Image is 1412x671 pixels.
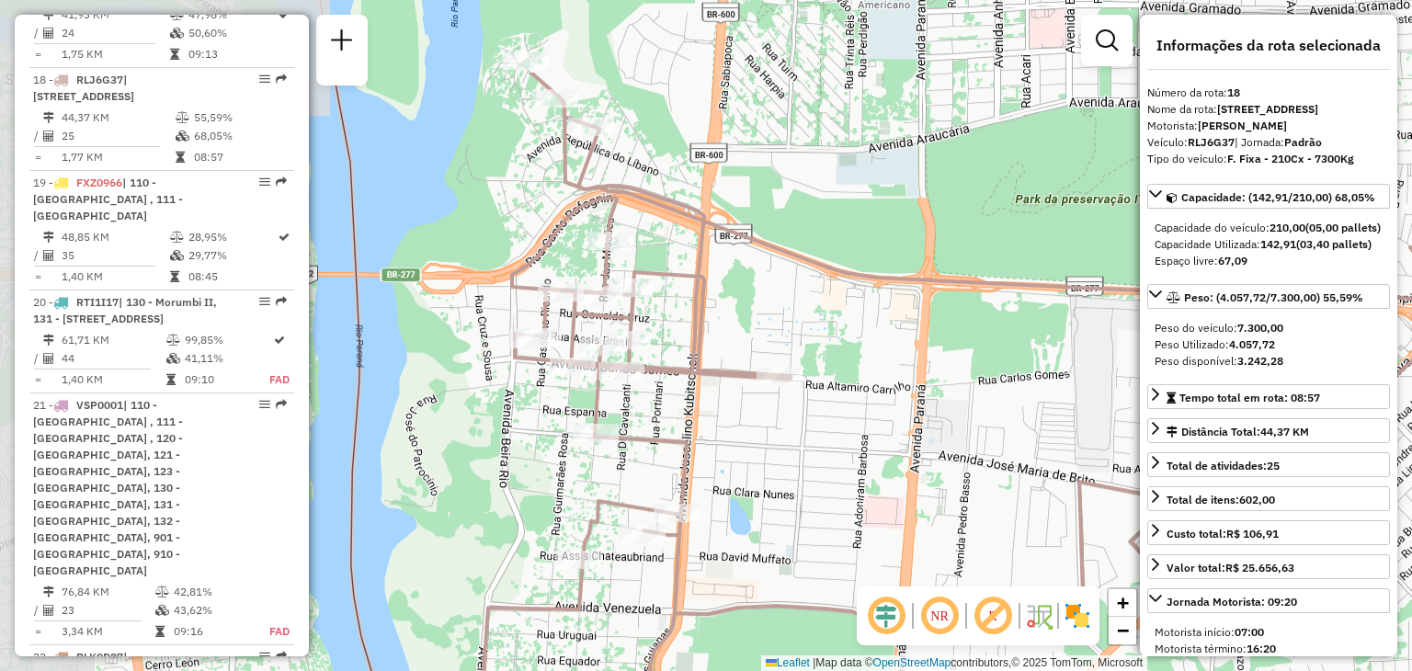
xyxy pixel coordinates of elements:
span: 19 - [33,176,183,222]
strong: F. Fixa - 210Cx - 7300Kg [1227,152,1354,165]
img: Exibir/Ocultar setores [1063,601,1092,631]
a: Capacidade: (142,91/210,00) 68,05% [1147,184,1390,209]
div: Jornada Motorista: 09:20 [1147,617,1390,665]
div: Peso Utilizado: [1155,336,1383,353]
td: 1,40 KM [61,267,169,286]
td: 55,59% [193,108,286,127]
td: = [33,148,42,166]
em: Rota exportada [276,651,287,662]
td: 44 [61,349,165,368]
strong: 602,00 [1239,493,1275,506]
td: FAD [249,622,290,641]
span: 20 - [33,295,217,325]
strong: 210,00 [1270,221,1305,234]
span: 44,37 KM [1260,425,1309,438]
i: Tempo total em rota [166,374,176,385]
td: 08:45 [188,267,277,286]
h4: Informações da rota selecionada [1147,37,1390,54]
i: Distância Total [43,9,54,20]
td: = [33,45,42,63]
td: 1,40 KM [61,370,165,389]
span: Peso do veículo: [1155,321,1283,335]
td: 47,98% [188,6,277,24]
em: Opções [259,176,270,188]
td: 35 [61,246,169,265]
span: Ocultar deslocamento [864,594,908,638]
div: Capacidade Utilizada: [1155,236,1383,253]
strong: 16:20 [1247,642,1276,655]
td: 43,62% [173,601,249,620]
strong: [STREET_ADDRESS] [1217,102,1318,116]
i: Tempo total em rota [170,271,179,282]
div: Custo total: [1167,526,1279,542]
a: Total de atividades:25 [1147,452,1390,477]
span: FXZ0966 [76,176,122,189]
td: 48,85 KM [61,228,169,246]
i: % de utilização do peso [170,9,184,20]
td: 24 [61,24,169,42]
span: | 110 - [GEOGRAPHIC_DATA] , 111 - [GEOGRAPHIC_DATA] [33,176,183,222]
div: Motorista: [1147,118,1390,134]
strong: R$ 25.656,63 [1225,561,1294,574]
i: % de utilização do peso [170,232,184,243]
em: Opções [259,399,270,410]
strong: [PERSON_NAME] [1198,119,1287,132]
td: / [33,127,42,145]
div: Total de itens: [1167,492,1275,508]
td: = [33,370,42,389]
td: 42,81% [173,583,249,601]
strong: (05,00 pallets) [1305,221,1381,234]
div: Veículo: [1147,134,1390,151]
i: Tempo total em rota [170,49,179,60]
td: / [33,349,42,368]
span: RLJ6G37 [76,73,123,86]
i: Total de Atividades [43,605,54,616]
td: 28,95% [188,228,277,246]
a: Jornada Motorista: 09:20 [1147,588,1390,613]
span: 18 - [33,73,134,103]
td: 41,11% [184,349,269,368]
img: Fluxo de ruas [1024,601,1053,631]
td: 1,75 KM [61,45,169,63]
td: 29,77% [188,246,277,265]
div: Map data © contributors,© 2025 TomTom, Microsoft [761,655,1147,671]
td: / [33,246,42,265]
td: 41,93 KM [61,6,169,24]
span: RLK0D87 [76,650,123,664]
a: Leaflet [766,656,810,669]
a: OpenStreetMap [873,656,951,669]
span: + [1117,591,1129,614]
i: Total de Atividades [43,131,54,142]
div: Nome da rota: [1147,101,1390,118]
em: Opções [259,296,270,307]
td: 09:16 [173,622,249,641]
em: Rota exportada [276,74,287,85]
span: | Jornada: [1235,135,1322,149]
i: % de utilização da cubagem [176,131,189,142]
td: 50,60% [188,24,277,42]
strong: 4.057,72 [1229,337,1275,351]
a: Custo total:R$ 106,91 [1147,520,1390,545]
span: RTI1I17 [76,295,119,309]
span: Ocultar NR [917,594,962,638]
td: = [33,267,42,286]
td: = [33,622,42,641]
div: Distância Total: [1167,424,1309,440]
strong: 7.300,00 [1237,321,1283,335]
span: Tempo total em rota: 08:57 [1179,391,1320,404]
td: 44,37 KM [61,108,175,127]
i: % de utilização da cubagem [170,28,184,39]
a: Exibir filtros [1088,22,1125,59]
i: Tempo total em rota [155,626,165,637]
span: Total de atividades: [1167,459,1280,472]
td: 76,84 KM [61,583,154,601]
div: Valor total: [1167,560,1294,576]
i: % de utilização da cubagem [170,250,184,261]
i: % de utilização da cubagem [155,605,169,616]
i: Rota otimizada [279,9,290,20]
div: Capacidade: (142,91/210,00) 68,05% [1147,212,1390,277]
span: Peso: (4.057,72/7.300,00) 55,59% [1184,290,1363,304]
a: Tempo total em rota: 08:57 [1147,384,1390,409]
td: 68,05% [193,127,286,145]
i: Distância Total [43,112,54,123]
